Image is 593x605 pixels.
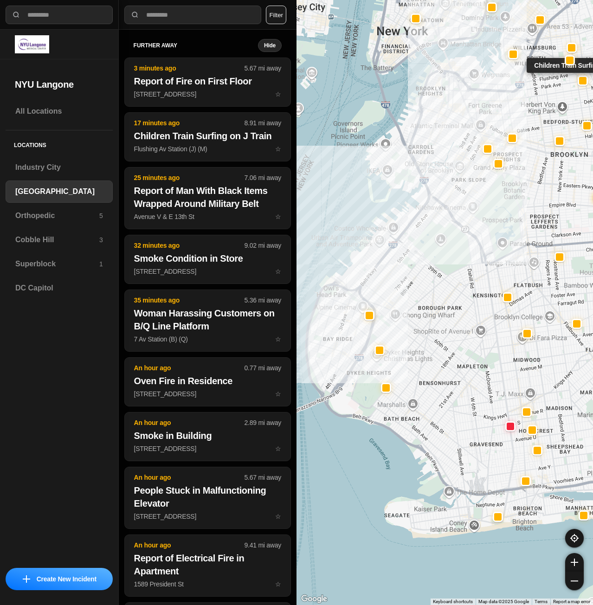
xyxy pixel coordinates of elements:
[134,118,245,128] p: 17 minutes ago
[15,186,103,197] h3: [GEOGRAPHIC_DATA]
[6,130,113,156] h5: Locations
[299,593,329,605] a: Open this area in Google Maps (opens a new window)
[15,234,99,245] h3: Cobble Hill
[275,335,281,343] span: star
[124,580,291,588] a: An hour ago9.41 mi awayReport of Electrical Fire in Apartment1589 President Ststar
[134,512,281,521] p: [STREET_ADDRESS]
[130,10,140,19] img: search
[275,213,281,220] span: star
[134,484,281,510] h2: People Stuck in Malfunctioning Elevator
[245,541,281,550] p: 9.41 mi away
[245,173,281,182] p: 7.06 mi away
[478,599,529,604] span: Map data ©2025 Google
[275,445,281,452] span: star
[15,258,99,270] h3: Superblock
[134,42,258,49] h5: further away
[6,100,113,122] a: All Locations
[245,296,281,305] p: 5.36 mi away
[134,296,245,305] p: 35 minutes ago
[275,90,281,98] span: star
[134,64,245,73] p: 3 minutes ago
[535,599,548,604] a: Terms (opens in new tab)
[134,374,281,387] h2: Oven Fire in Residence
[15,210,99,221] h3: Orthopedic
[577,76,587,86] button: Children Train Surfing on J Train
[124,512,291,520] a: An hour ago5.67 mi awayPeople Stuck in Malfunctioning Elevator[STREET_ADDRESS]star
[124,390,291,398] a: An hour ago0.77 mi awayOven Fire in Residence[STREET_ADDRESS]star
[124,212,291,220] a: 25 minutes ago7.06 mi awayReport of Man With Black Items Wrapped Around Military BeltAvenue V & E...
[299,593,329,605] img: Google
[570,534,579,542] img: recenter
[23,575,30,583] img: icon
[124,145,291,153] a: 17 minutes ago8.91 mi awayChildren Train Surfing on J TrainFlushing Av Station (J) (M)star
[15,106,103,117] h3: All Locations
[565,572,584,590] button: zoom-out
[124,167,291,229] button: 25 minutes ago7.06 mi awayReport of Man With Black Items Wrapped Around Military BeltAvenue V & E...
[134,90,281,99] p: [STREET_ADDRESS]
[134,184,281,210] h2: Report of Man With Black Items Wrapped Around Military Belt
[99,235,103,245] p: 3
[264,42,276,49] small: Hide
[245,241,281,250] p: 9.02 mi away
[124,235,291,284] button: 32 minutes ago9.02 mi awaySmoke Condition in Store[STREET_ADDRESS]star
[275,580,281,588] span: star
[6,205,113,227] a: Orthopedic5
[571,577,578,585] img: zoom-out
[124,112,291,161] button: 17 minutes ago8.91 mi awayChildren Train Surfing on J TrainFlushing Av Station (J) (M)star
[99,259,103,269] p: 1
[134,75,281,88] h2: Report of Fire on First Floor
[15,78,103,91] h2: NYU Langone
[124,467,291,529] button: An hour ago5.67 mi awayPeople Stuck in Malfunctioning Elevator[STREET_ADDRESS]star
[134,541,245,550] p: An hour ago
[134,444,281,453] p: [STREET_ADDRESS]
[99,211,103,220] p: 5
[124,534,291,597] button: An hour ago9.41 mi awayReport of Electrical Fire in Apartment1589 President Ststar
[134,129,281,142] h2: Children Train Surfing on J Train
[124,58,291,107] button: 3 minutes ago5.67 mi awayReport of Fire on First Floor[STREET_ADDRESS]star
[553,599,590,604] a: Report a map error
[134,418,245,427] p: An hour ago
[275,513,281,520] span: star
[266,6,286,24] button: Filter
[134,473,245,482] p: An hour ago
[15,162,103,173] h3: Industry City
[275,145,281,153] span: star
[134,307,281,333] h2: Woman Harassing Customers on B/Q Line Platform
[565,529,584,547] button: recenter
[124,267,291,275] a: 32 minutes ago9.02 mi awaySmoke Condition in Store[STREET_ADDRESS]star
[6,277,113,299] a: DC Capitol
[6,253,113,275] a: Superblock1
[245,118,281,128] p: 8.91 mi away
[15,35,49,53] img: logo
[124,412,291,461] button: An hour ago2.89 mi awaySmoke in Building[STREET_ADDRESS]star
[6,568,113,590] button: iconCreate New Incident
[6,156,113,179] a: Industry City
[15,283,103,294] h3: DC Capitol
[6,229,113,251] a: Cobble Hill3
[134,429,281,442] h2: Smoke in Building
[12,10,21,19] img: search
[134,267,281,276] p: [STREET_ADDRESS]
[124,444,291,452] a: An hour ago2.89 mi awaySmoke in Building[STREET_ADDRESS]star
[245,473,281,482] p: 5.67 mi away
[134,363,245,373] p: An hour ago
[124,335,291,343] a: 35 minutes ago5.36 mi awayWoman Harassing Customers on B/Q Line Platform7 Av Station (B) (Q)star
[134,389,281,399] p: [STREET_ADDRESS]
[134,212,281,221] p: Avenue V & E 13th St
[134,252,281,265] h2: Smoke Condition in Store
[6,180,113,203] a: [GEOGRAPHIC_DATA]
[275,268,281,275] span: star
[134,335,281,344] p: 7 Av Station (B) (Q)
[134,552,281,578] h2: Report of Electrical Fire in Apartment
[571,559,578,566] img: zoom-in
[37,574,97,584] p: Create New Incident
[134,173,245,182] p: 25 minutes ago
[134,144,281,154] p: Flushing Av Station (J) (M)
[124,90,291,98] a: 3 minutes ago5.67 mi awayReport of Fire on First Floor[STREET_ADDRESS]star
[565,553,584,572] button: zoom-in
[124,290,291,352] button: 35 minutes ago5.36 mi awayWoman Harassing Customers on B/Q Line Platform7 Av Station (B) (Q)star
[433,599,473,605] button: Keyboard shortcuts
[245,64,281,73] p: 5.67 mi away
[134,579,281,589] p: 1589 President St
